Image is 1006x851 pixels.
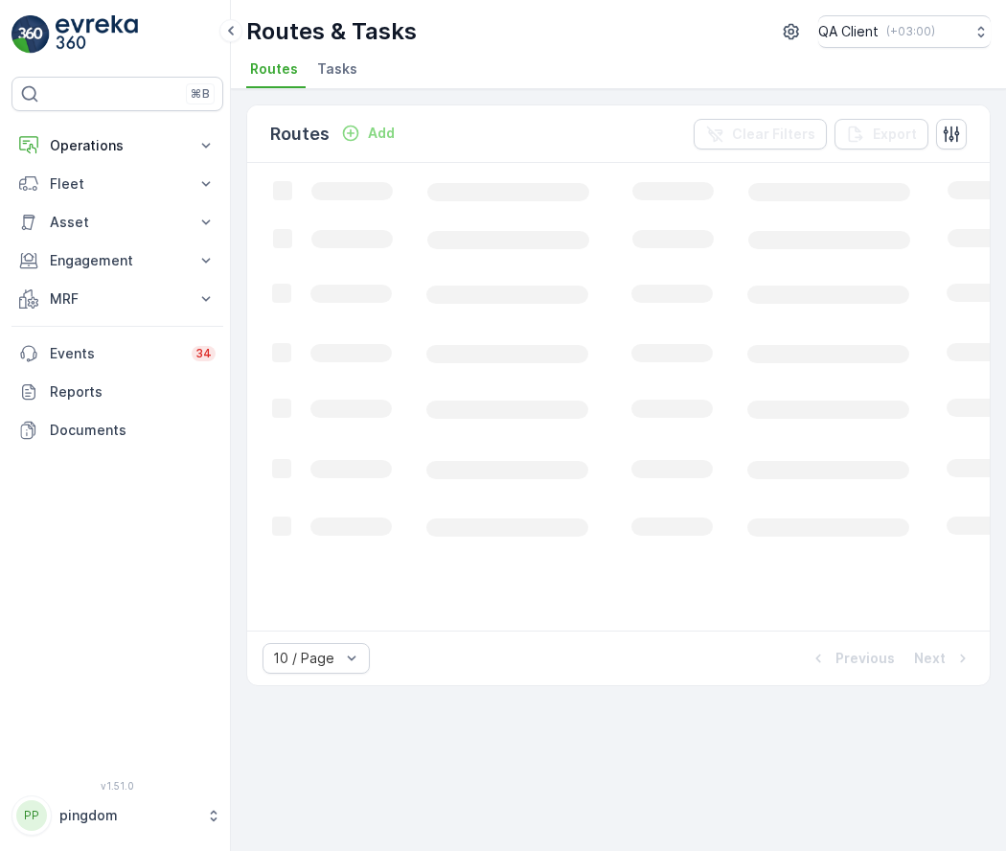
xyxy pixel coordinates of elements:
p: Documents [50,421,216,440]
p: Engagement [50,251,185,270]
p: Routes [270,121,330,148]
p: Asset [50,213,185,232]
button: Next [912,647,974,670]
button: Export [835,119,928,149]
p: 34 [195,346,212,361]
p: MRF [50,289,185,309]
div: PP [16,800,47,831]
button: Previous [807,647,897,670]
p: Routes & Tasks [246,16,417,47]
button: Add [333,122,402,145]
a: Reports [11,373,223,411]
button: QA Client(+03:00) [818,15,991,48]
p: ( +03:00 ) [886,24,935,39]
p: Next [914,649,946,668]
span: v 1.51.0 [11,780,223,792]
p: Previous [835,649,895,668]
p: Events [50,344,180,363]
button: PPpingdom [11,795,223,836]
p: ⌘B [191,86,210,102]
button: Engagement [11,241,223,280]
img: logo [11,15,50,54]
button: Asset [11,203,223,241]
button: Clear Filters [694,119,827,149]
p: QA Client [818,22,879,41]
button: Fleet [11,165,223,203]
p: Reports [50,382,216,402]
span: Tasks [317,59,357,79]
p: pingdom [59,806,196,825]
p: Fleet [50,174,185,194]
p: Clear Filters [732,125,815,144]
span: Routes [250,59,298,79]
p: Add [368,124,395,143]
button: MRF [11,280,223,318]
button: Operations [11,126,223,165]
a: Documents [11,411,223,449]
img: logo_light-DOdMpM7g.png [56,15,138,54]
p: Export [873,125,917,144]
a: Events34 [11,334,223,373]
p: Operations [50,136,185,155]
